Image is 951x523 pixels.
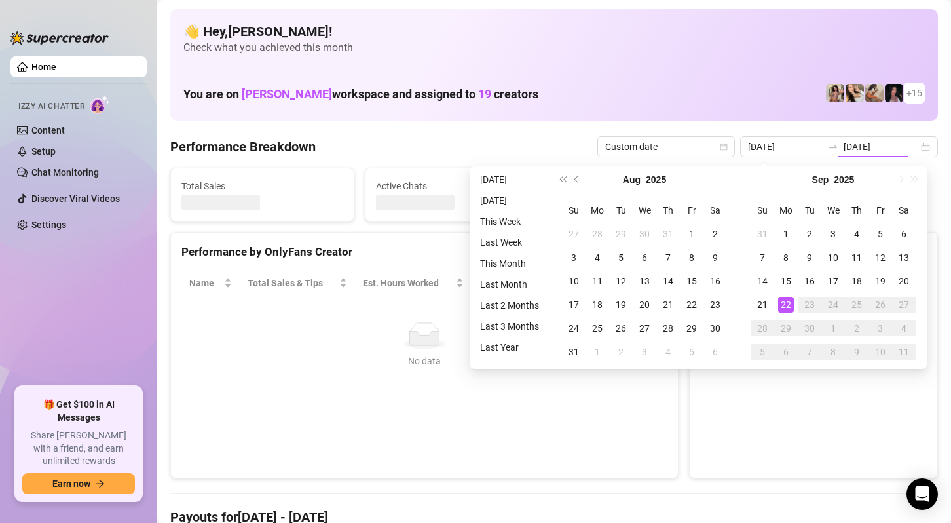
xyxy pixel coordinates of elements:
[376,179,538,193] span: Active Chats
[183,87,538,102] h1: You are on workspace and assigned to creators
[22,473,135,494] button: Earn nowarrow-right
[31,146,56,157] a: Setup
[700,243,927,261] div: Sales by OnlyFans Creator
[605,137,727,157] span: Custom date
[181,271,240,296] th: Name
[240,271,355,296] th: Total Sales & Tips
[22,429,135,468] span: Share [PERSON_NAME] with a friend, and earn unlimited rewards
[170,138,316,156] h4: Performance Breakdown
[559,271,667,296] th: Chat Conversion
[31,62,56,72] a: Home
[183,22,925,41] h4: 👋 Hey, [PERSON_NAME] !
[478,87,491,101] span: 19
[828,142,838,152] span: to
[828,142,838,152] span: swap-right
[90,95,110,114] img: AI Chatter
[183,41,925,55] span: Check what you achieved this month
[22,398,135,424] span: 🎁 Get $100 in AI Messages
[18,100,84,113] span: Izzy AI Chatter
[472,271,559,296] th: Sales / Hour
[826,84,844,102] img: Avry (@avryjennervip)
[248,276,337,290] span: Total Sales & Tips
[181,243,667,261] div: Performance by OnlyFans Creator
[189,276,221,290] span: Name
[195,354,654,368] div: No data
[363,276,453,290] div: Est. Hours Worked
[52,478,90,489] span: Earn now
[31,125,65,136] a: Content
[570,179,732,193] span: Messages Sent
[479,276,541,290] span: Sales / Hour
[10,31,109,45] img: logo-BBDzfeDw.svg
[96,479,105,488] span: arrow-right
[181,179,343,193] span: Total Sales
[31,167,99,178] a: Chat Monitoring
[242,87,332,101] span: [PERSON_NAME]
[906,478,938,510] div: Open Intercom Messenger
[846,84,864,102] img: Avry (@avryjennerfree)
[31,220,66,230] a: Settings
[885,84,903,102] img: Baby (@babyyyybellaa)
[720,143,728,151] span: calendar
[31,193,120,204] a: Discover Viral Videos
[906,86,922,100] span: + 15
[748,140,823,154] input: Start date
[844,140,918,154] input: End date
[865,84,884,102] img: Kayla (@kaylathaylababy)
[567,276,649,290] span: Chat Conversion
